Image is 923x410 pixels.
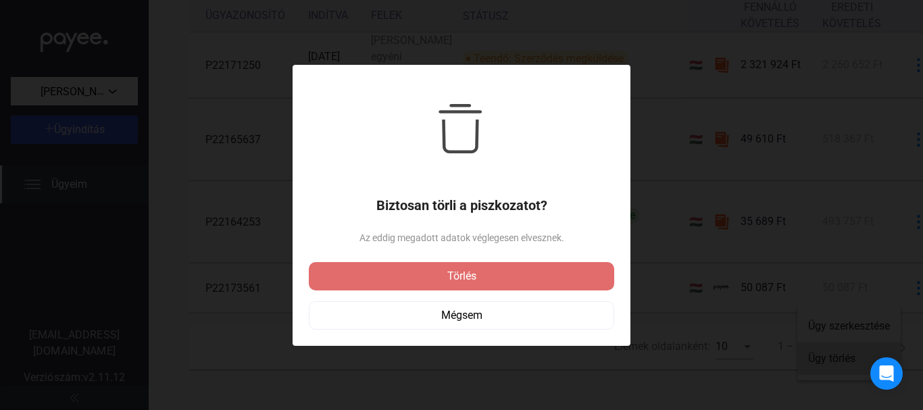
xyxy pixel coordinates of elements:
[437,104,487,153] img: trash-black
[309,262,614,290] button: Törlés
[309,301,614,330] button: Mégsem
[314,307,609,324] div: Mégsem
[313,268,610,284] div: Törlés
[309,230,614,246] span: Az eddig megadott adatok véglegesen elvesznek.
[870,357,903,390] div: Intercom Messenger megnyitása
[309,197,614,213] h1: Biztosan törli a piszkozatot?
